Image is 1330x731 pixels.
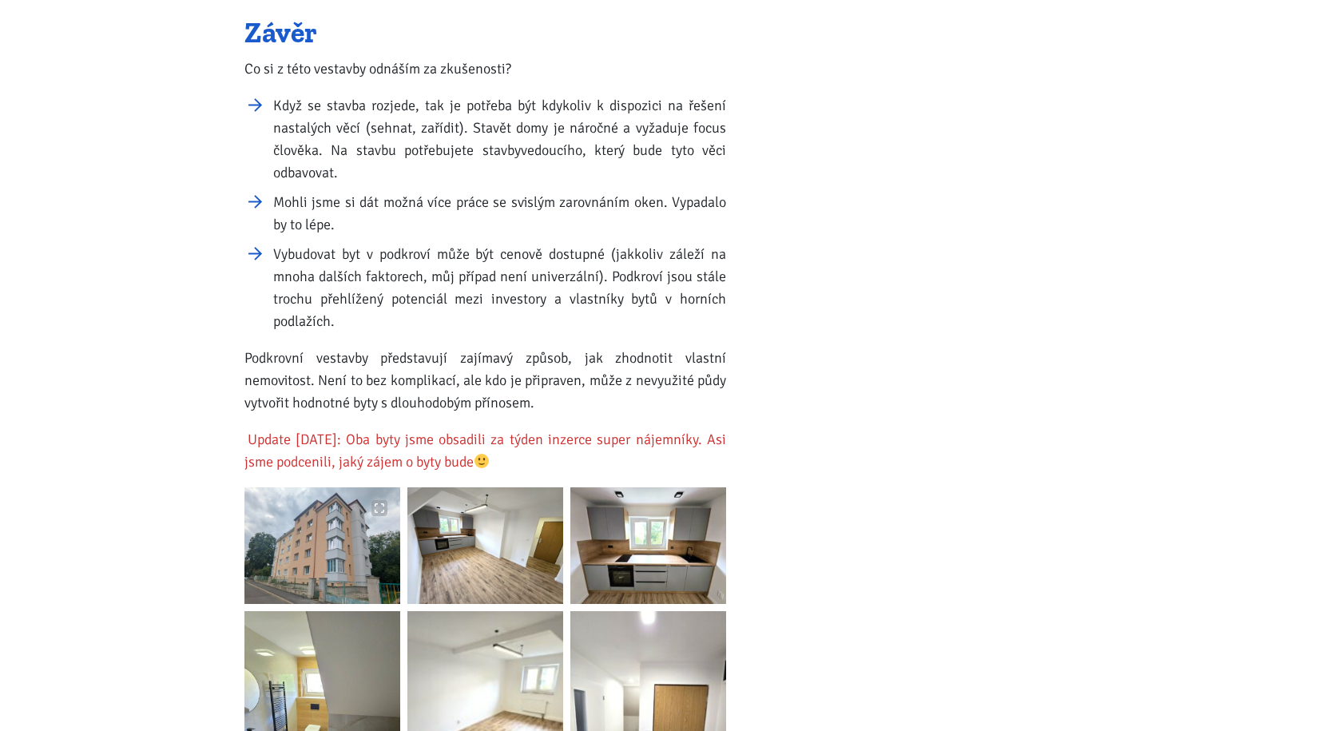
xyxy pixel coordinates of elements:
[474,454,489,468] img: 🙂
[273,191,726,236] li: Mohli jsme si dát možná více práce se svislým zarovnáním oken. Vypadalo by to lépe.
[273,243,726,332] li: Vybudovat byt v podkroví může být cenově dostupné (jakkoliv záleží na mnoha dalších faktorech, mů...
[273,94,726,184] li: Když se stavba rozjede, tak je potřeba být kdykoliv k dispozici na řešení nastalých věcí (sehnat,...
[244,347,726,414] p: Podkrovní vestavby představují zajímavý způsob, jak zhodnotit vlastní nemovitost. Není to bez kom...
[244,20,726,46] h2: Závěr
[244,427,726,473] mark: Update [DATE]: Oba byty jsme obsadili za týden inzerce super nájemníky. Asi jsme podcenili, jaký ...
[244,58,726,80] p: Co si z této vestavby odnáším za zkušenosti?
[371,500,387,516] button: Enlarge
